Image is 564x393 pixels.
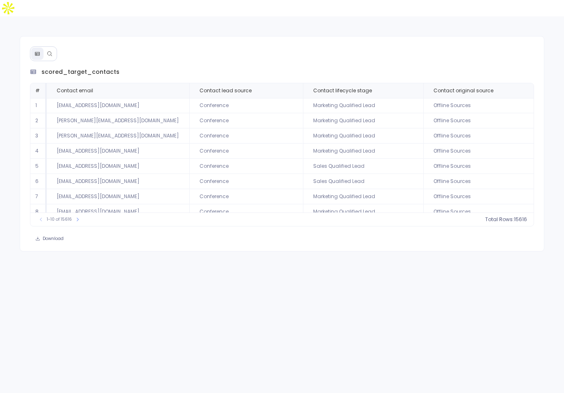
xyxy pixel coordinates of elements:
[47,144,189,159] td: [EMAIL_ADDRESS][DOMAIN_NAME]
[423,128,545,144] td: Offline Sources
[41,68,119,76] span: scored_target_contacts
[199,87,252,94] span: Contact lead source
[303,144,423,159] td: Marketing Qualified Lead
[189,189,303,204] td: Conference
[47,159,189,174] td: [EMAIL_ADDRESS][DOMAIN_NAME]
[30,144,47,159] td: 4
[423,159,545,174] td: Offline Sources
[189,98,303,113] td: Conference
[43,236,64,242] span: Download
[30,233,69,244] button: Download
[189,128,303,144] td: Conference
[189,174,303,189] td: Conference
[30,159,47,174] td: 5
[423,144,545,159] td: Offline Sources
[30,98,47,113] td: 1
[423,174,545,189] td: Offline Sources
[47,174,189,189] td: [EMAIL_ADDRESS][DOMAIN_NAME]
[423,204,545,219] td: Offline Sources
[189,144,303,159] td: Conference
[303,159,423,174] td: Sales Qualified Lead
[423,98,545,113] td: Offline Sources
[189,204,303,219] td: Conference
[47,204,189,219] td: [EMAIL_ADDRESS][DOMAIN_NAME]
[47,189,189,204] td: [EMAIL_ADDRESS][DOMAIN_NAME]
[514,216,527,223] span: 15616
[30,174,47,189] td: 6
[30,128,47,144] td: 3
[35,87,40,94] span: #
[30,204,47,219] td: 8
[423,189,545,204] td: Offline Sources
[47,216,72,223] span: 1-10 of 15616
[313,87,372,94] span: Contact lifecycle stage
[30,189,47,204] td: 7
[47,98,189,113] td: [EMAIL_ADDRESS][DOMAIN_NAME]
[30,113,47,128] td: 2
[303,113,423,128] td: Marketing Qualified Lead
[303,128,423,144] td: Marketing Qualified Lead
[303,98,423,113] td: Marketing Qualified Lead
[485,216,514,223] span: Total Rows:
[189,113,303,128] td: Conference
[303,204,423,219] td: Marketing Qualified Lead
[189,159,303,174] td: Conference
[303,174,423,189] td: Sales Qualified Lead
[57,87,93,94] span: Contact email
[433,87,493,94] span: Contact original source
[47,128,189,144] td: [PERSON_NAME][EMAIL_ADDRESS][DOMAIN_NAME]
[47,113,189,128] td: [PERSON_NAME][EMAIL_ADDRESS][DOMAIN_NAME]
[423,113,545,128] td: Offline Sources
[303,189,423,204] td: Marketing Qualified Lead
